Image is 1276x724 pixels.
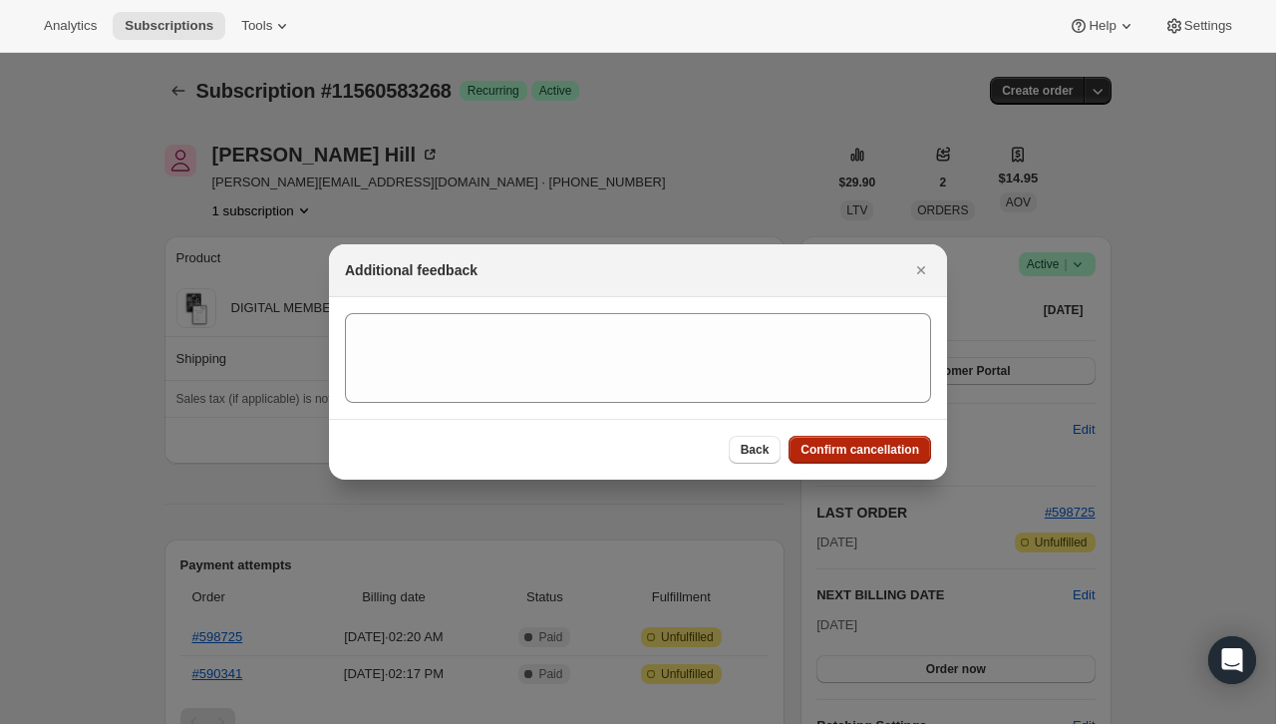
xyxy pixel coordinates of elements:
[729,436,782,464] button: Back
[1152,12,1244,40] button: Settings
[800,442,919,458] span: Confirm cancellation
[44,18,97,34] span: Analytics
[1208,636,1256,684] div: Open Intercom Messenger
[1184,18,1232,34] span: Settings
[345,260,478,280] h2: Additional feedback
[229,12,304,40] button: Tools
[1089,18,1116,34] span: Help
[241,18,272,34] span: Tools
[113,12,225,40] button: Subscriptions
[32,12,109,40] button: Analytics
[789,436,931,464] button: Confirm cancellation
[125,18,213,34] span: Subscriptions
[741,442,770,458] span: Back
[1057,12,1147,40] button: Help
[907,256,935,284] button: Close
